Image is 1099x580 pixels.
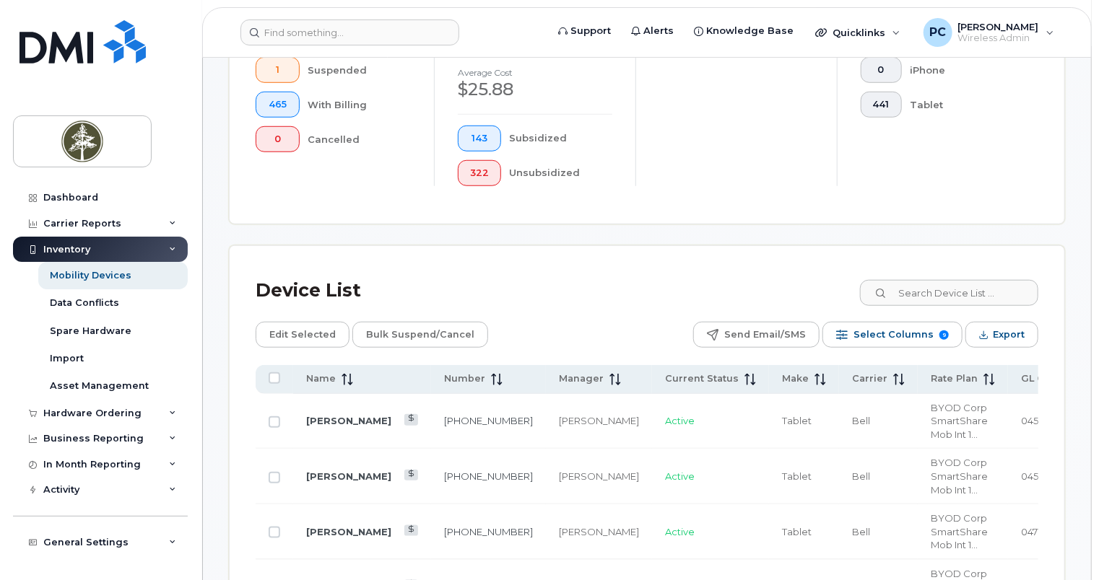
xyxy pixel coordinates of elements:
[852,372,887,385] span: Carrier
[256,322,349,348] button: Edit Selected
[458,68,612,77] h4: Average cost
[913,18,1064,47] div: Paulina Cantos
[306,526,391,537] a: [PERSON_NAME]
[444,526,533,537] a: [PHONE_NUMBER]
[958,32,1039,44] span: Wireless Admin
[458,77,612,102] div: $25.88
[665,372,739,385] span: Current Status
[993,324,1025,346] span: Export
[404,525,418,536] a: View Last Bill
[559,372,604,385] span: Manager
[306,415,391,426] a: [PERSON_NAME]
[306,372,336,385] span: Name
[873,64,890,76] span: 0
[861,57,902,83] button: 0
[929,24,946,41] span: PC
[860,280,1038,306] input: Search Device List ...
[1021,372,1064,385] span: GL Code
[706,24,794,38] span: Knowledge Base
[853,324,934,346] span: Select Columns
[404,414,418,425] a: View Last Bill
[458,160,501,186] button: 322
[256,92,300,118] button: 465
[559,525,639,539] div: [PERSON_NAME]
[352,322,488,348] button: Bulk Suspend/Cancel
[822,322,963,348] button: Select Columns 9
[268,99,287,110] span: 465
[240,19,459,45] input: Find something...
[665,470,695,482] span: Active
[470,133,489,144] span: 143
[1021,526,1067,537] span: 0471-6220
[444,372,485,385] span: Number
[782,470,812,482] span: Tablet
[958,21,1039,32] span: [PERSON_NAME]
[931,402,988,440] span: BYOD Corp SmartShare Mob Int 10
[805,18,911,47] div: Quicklinks
[268,64,287,76] span: 1
[782,415,812,426] span: Tablet
[570,24,611,38] span: Support
[444,470,533,482] a: [PHONE_NUMBER]
[931,457,988,495] span: BYOD Corp SmartShare Mob Int 10
[510,126,613,151] div: Subsidized
[308,92,412,118] div: With Billing
[308,126,412,152] div: Cancelled
[939,330,949,340] span: 9
[852,470,870,482] span: Bell
[782,372,809,385] span: Make
[268,133,287,145] span: 0
[308,57,412,83] div: Suspended
[833,27,885,38] span: Quicklinks
[548,17,621,45] a: Support
[269,324,336,346] span: Edit Selected
[559,414,639,428] div: [PERSON_NAME]
[470,167,489,179] span: 322
[911,57,1016,83] div: iPhone
[911,92,1016,118] div: Tablet
[665,526,695,537] span: Active
[404,470,418,480] a: View Last Bill
[931,372,978,385] span: Rate Plan
[665,415,695,426] span: Active
[306,470,391,482] a: [PERSON_NAME]
[1021,415,1067,426] span: 0451-6220
[458,126,501,151] button: 143
[256,57,300,83] button: 1
[621,17,684,45] a: Alerts
[510,160,613,186] div: Unsubsidized
[852,415,870,426] span: Bell
[256,272,361,309] div: Device List
[256,126,300,152] button: 0
[861,92,902,118] button: 441
[931,512,988,550] span: BYOD Corp SmartShare Mob Int 10
[782,526,812,537] span: Tablet
[965,322,1038,348] button: Export
[852,526,870,537] span: Bell
[873,99,890,110] span: 441
[366,324,474,346] span: Bulk Suspend/Cancel
[444,415,533,426] a: [PHONE_NUMBER]
[1021,470,1067,482] span: 0451-6220
[724,324,806,346] span: Send Email/SMS
[693,322,820,348] button: Send Email/SMS
[684,17,804,45] a: Knowledge Base
[643,24,674,38] span: Alerts
[559,470,639,483] div: [PERSON_NAME]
